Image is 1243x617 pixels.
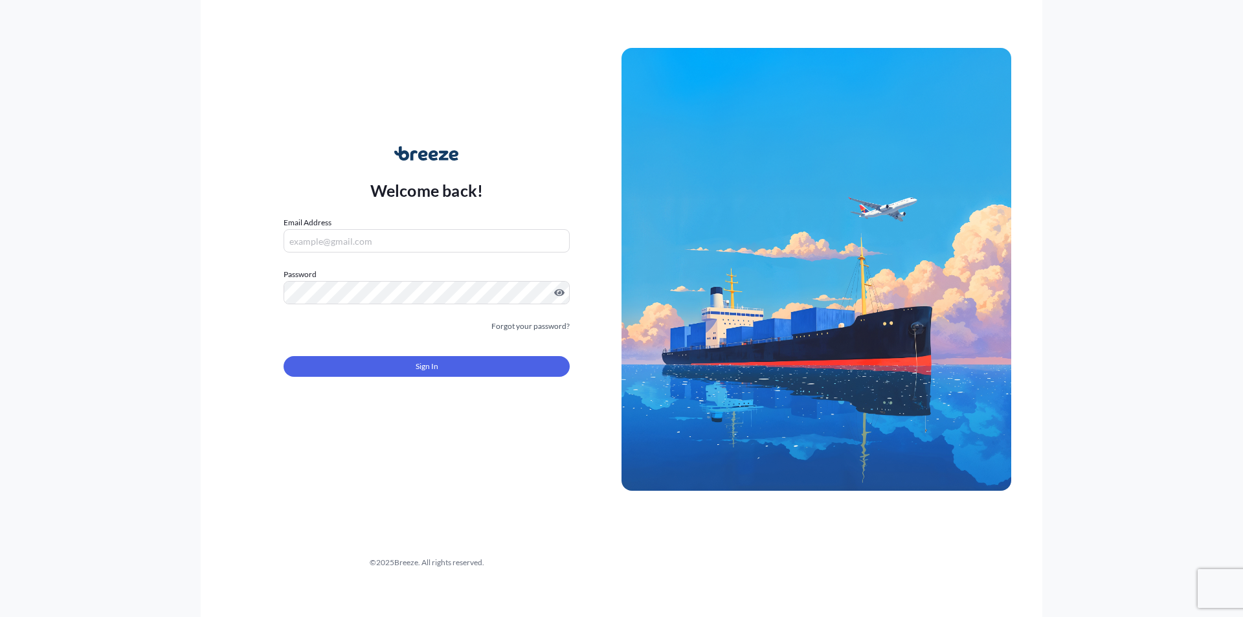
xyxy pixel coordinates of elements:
div: © 2025 Breeze. All rights reserved. [232,556,621,569]
a: Forgot your password? [491,320,570,333]
span: Sign In [416,360,438,373]
button: Sign In [284,356,570,377]
label: Password [284,268,570,281]
button: Show password [554,287,565,298]
img: Ship illustration [621,48,1011,491]
label: Email Address [284,216,331,229]
p: Welcome back! [370,180,484,201]
input: example@gmail.com [284,229,570,252]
